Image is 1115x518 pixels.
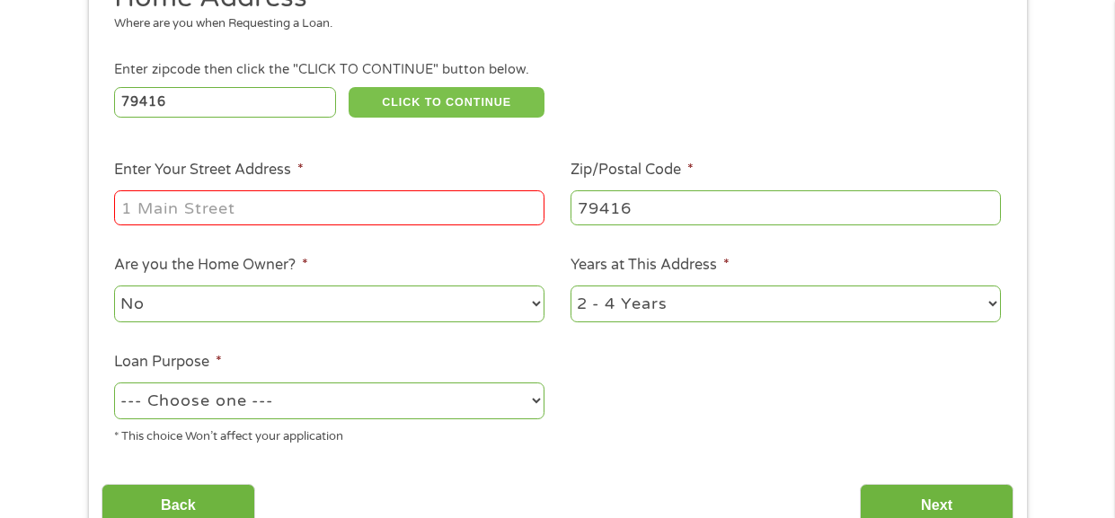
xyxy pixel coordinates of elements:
[114,87,336,118] input: Enter Zipcode (e.g 01510)
[114,256,308,275] label: Are you the Home Owner?
[114,422,544,446] div: * This choice Won’t affect your application
[114,190,544,224] input: 1 Main Street
[114,60,1000,80] div: Enter zipcode then click the "CLICK TO CONTINUE" button below.
[114,161,304,180] label: Enter Your Street Address
[114,15,987,33] div: Where are you when Requesting a Loan.
[349,87,544,118] button: CLICK TO CONTINUE
[571,161,694,180] label: Zip/Postal Code
[114,353,222,372] label: Loan Purpose
[571,256,730,275] label: Years at This Address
